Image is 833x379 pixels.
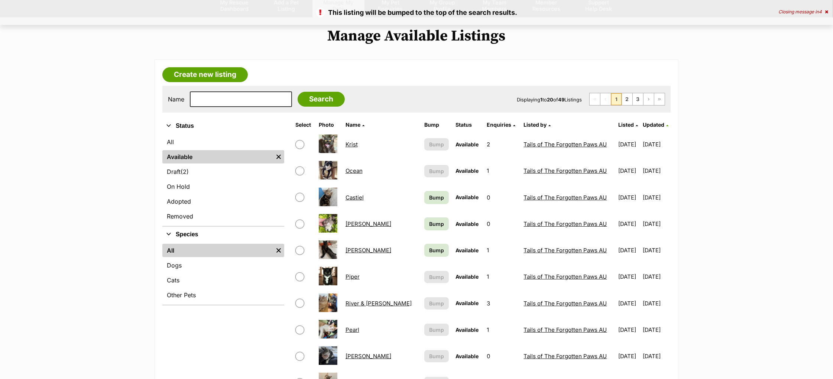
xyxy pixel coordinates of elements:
[524,141,607,148] a: Tails of The Forgotten Paws AU
[346,122,364,128] a: Name
[643,317,670,343] td: [DATE]
[615,264,642,289] td: [DATE]
[346,326,359,333] a: Pearl
[654,93,665,105] a: Last page
[346,167,363,174] a: Ocean
[600,93,611,105] span: Previous page
[168,96,184,103] label: Name
[424,324,449,336] button: Bump
[162,150,273,163] a: Available
[643,264,670,289] td: [DATE]
[524,300,607,307] a: Tails of The Forgotten Paws AU
[7,7,826,17] p: This listing will be bumped to the top of the search results.
[524,220,607,227] a: Tails of The Forgotten Paws AU
[484,211,520,237] td: 0
[643,158,670,184] td: [DATE]
[484,343,520,369] td: 0
[484,317,520,343] td: 1
[517,97,582,103] span: Displaying to of Listings
[429,299,444,307] span: Bump
[643,185,670,210] td: [DATE]
[162,165,284,178] a: Draft
[615,343,642,369] td: [DATE]
[615,158,642,184] td: [DATE]
[643,132,670,157] td: [DATE]
[424,271,449,283] button: Bump
[162,242,284,305] div: Species
[162,134,284,226] div: Status
[456,273,479,280] span: Available
[162,195,284,208] a: Adopted
[424,217,449,230] a: Bump
[456,141,479,148] span: Available
[643,211,670,237] td: [DATE]
[540,97,542,103] strong: 1
[298,92,345,107] input: Search
[429,140,444,148] span: Bump
[615,237,642,263] td: [DATE]
[162,259,284,272] a: Dogs
[643,237,670,263] td: [DATE]
[524,122,547,128] span: Listed by
[162,273,284,287] a: Cats
[643,343,670,369] td: [DATE]
[524,247,607,254] a: Tails of The Forgotten Paws AU
[456,168,479,174] span: Available
[429,220,444,228] span: Bump
[273,244,284,257] a: Remove filter
[524,122,551,128] a: Listed by
[453,119,483,131] th: Status
[819,9,822,14] span: 4
[346,300,412,307] a: River & [PERSON_NAME]
[162,230,284,239] button: Species
[162,244,273,257] a: All
[484,237,520,263] td: 1
[424,165,449,177] button: Bump
[429,167,444,175] span: Bump
[429,273,444,281] span: Bump
[456,194,479,200] span: Available
[547,97,553,103] strong: 20
[421,119,452,131] th: Bump
[346,247,391,254] a: [PERSON_NAME]
[615,211,642,237] td: [DATE]
[429,326,444,334] span: Bump
[622,93,632,105] a: Page 2
[644,93,654,105] a: Next page
[615,317,642,343] td: [DATE]
[424,350,449,362] button: Bump
[429,352,444,360] span: Bump
[615,291,642,316] td: [DATE]
[778,9,828,14] div: Closing message in
[618,122,638,128] a: Listed
[292,119,315,131] th: Select
[162,288,284,302] a: Other Pets
[590,93,600,105] span: First page
[346,353,391,360] a: [PERSON_NAME]
[316,119,341,131] th: Photo
[424,138,449,150] button: Bump
[181,167,189,176] span: (2)
[618,122,634,128] span: Listed
[611,93,622,105] span: Page 1
[456,221,479,227] span: Available
[524,353,607,360] a: Tails of The Forgotten Paws AU
[484,291,520,316] td: 3
[643,122,664,128] span: Updated
[487,122,511,128] span: translation missing: en.admin.listings.index.attributes.enquiries
[524,273,607,280] a: Tails of The Forgotten Paws AU
[456,247,479,253] span: Available
[615,185,642,210] td: [DATE]
[424,244,449,257] a: Bump
[346,194,364,201] a: Castiel
[424,297,449,310] button: Bump
[487,122,515,128] a: Enquiries
[484,264,520,289] td: 1
[456,300,479,306] span: Available
[643,122,668,128] a: Updated
[429,246,444,254] span: Bump
[162,180,284,193] a: On Hold
[429,194,444,201] span: Bump
[589,93,665,106] nav: Pagination
[633,93,643,105] a: Page 3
